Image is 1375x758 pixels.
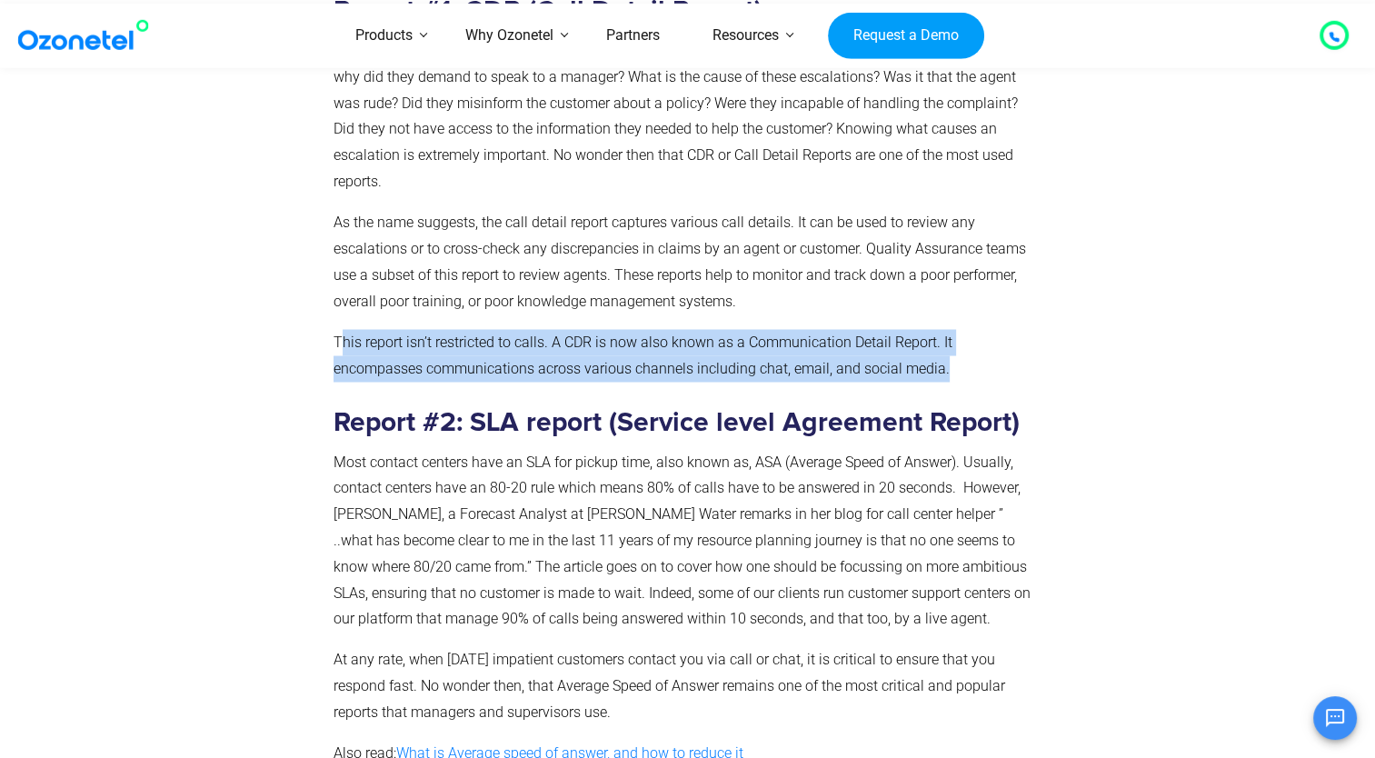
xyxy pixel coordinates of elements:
p: Why did your customer call back your ? Why wasn’t their complaint addressed in the first call? An... [334,38,1035,195]
p: As the name suggests, the call detail report captures various call details. It can be used to rev... [334,210,1035,314]
a: Resources [686,4,805,68]
a: Products [329,4,439,68]
p: Most contact centers have an SLA for pickup time, also known as, ASA (Average Speed of Answer). U... [334,449,1035,633]
button: Open chat [1313,696,1357,740]
p: This report isn’t restricted to calls. A CDR is now also known as a Communication Detail Report. ... [334,329,1035,382]
strong: Report #2: SLA report (Service level Agreement Report) [334,408,1020,435]
a: Request a Demo [828,12,983,59]
a: Why Ozonetel [439,4,580,68]
a: Partners [580,4,686,68]
p: At any rate, when [DATE] impatient customers contact you via call or chat, it is critical to ensu... [334,646,1035,724]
